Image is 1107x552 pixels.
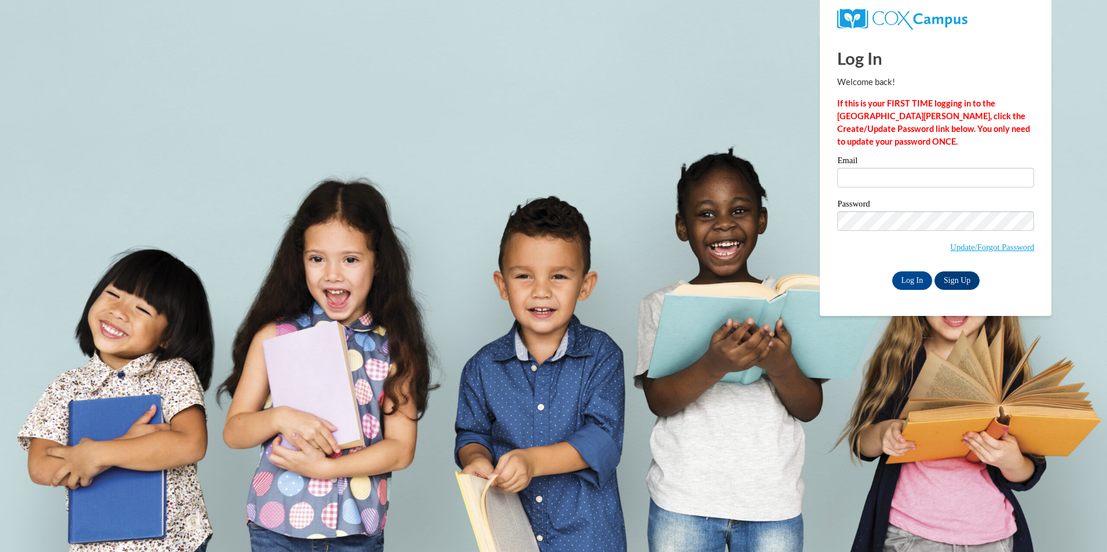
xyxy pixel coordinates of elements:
img: COX Campus [837,9,967,30]
h1: Log In [837,46,1034,70]
label: Email [837,156,1034,168]
a: Update/Forgot Password [950,242,1034,252]
a: COX Campus [837,9,1034,30]
p: Welcome back! [837,76,1034,89]
strong: If this is your FIRST TIME logging in to the [GEOGRAPHIC_DATA][PERSON_NAME], click the Create/Upd... [837,98,1030,146]
input: Log In [892,271,933,290]
a: Sign Up [934,271,980,290]
label: Password [837,200,1034,211]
